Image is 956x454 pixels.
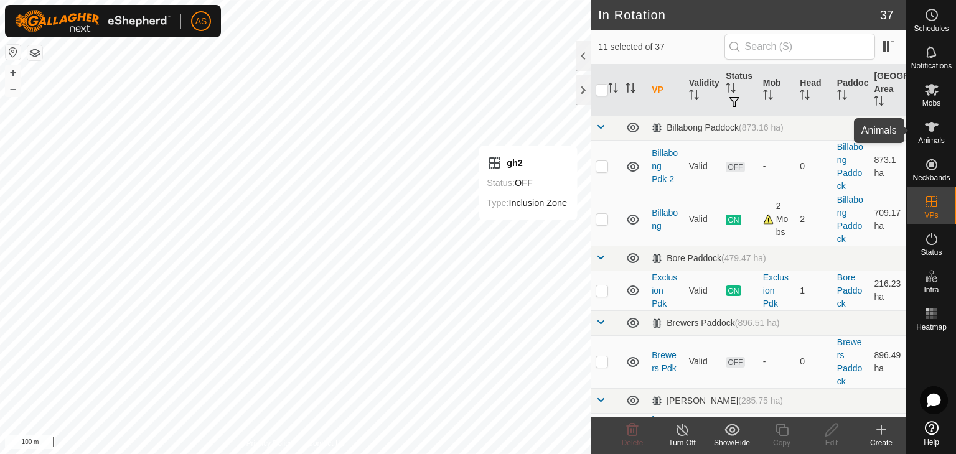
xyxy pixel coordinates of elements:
[6,45,21,60] button: Reset Map
[738,396,783,405] span: (285.75 ha)
[726,357,744,368] span: OFF
[921,249,942,256] span: Status
[652,253,766,264] div: Bore Paddock
[598,40,724,53] span: 11 selected of 37
[487,195,567,210] div: Inclusion Zone
[869,271,906,310] td: 216.23 ha
[924,438,939,446] span: Help
[652,396,783,406] div: [PERSON_NAME]
[652,208,678,231] a: Billabong
[807,437,856,448] div: Edit
[837,91,847,101] p-sorticon: Activate to sort
[15,10,171,32] img: Gallagher Logo
[907,416,956,451] a: Help
[924,211,938,219] span: VPs
[608,85,618,95] p-sorticon: Activate to sort
[657,437,707,448] div: Turn Off
[721,65,758,116] th: Status
[726,162,744,172] span: OFF
[652,123,784,133] div: Billabong Paddock
[652,318,779,328] div: Brewers Paddock
[652,350,677,373] a: Brewers Pdk
[763,271,790,310] div: Exclusion Pdk
[647,65,684,116] th: VP
[837,272,862,308] a: Bore Paddock
[684,193,721,246] td: Valid
[763,200,790,239] div: 2 Mobs
[684,271,721,310] td: Valid
[724,34,875,60] input: Search (S)
[707,437,757,448] div: Show/Hide
[726,215,741,225] span: ON
[869,335,906,388] td: 896.49 ha
[721,253,766,263] span: (479.47 ha)
[795,193,832,246] td: 2
[763,160,790,173] div: -
[914,25,949,32] span: Schedules
[739,123,784,132] span: (873.16 ha)
[880,6,894,24] span: 37
[922,100,940,107] span: Mobs
[869,140,906,193] td: 873.1 ha
[795,335,832,388] td: 0
[874,98,884,108] p-sorticon: Activate to sort
[684,65,721,116] th: Validity
[918,137,945,144] span: Animals
[912,174,950,182] span: Neckbands
[6,65,21,80] button: +
[27,45,42,60] button: Map Layers
[487,155,567,170] div: gh2
[837,142,863,191] a: Billabong Paddock
[916,323,947,331] span: Heatmap
[684,140,721,193] td: Valid
[684,335,721,388] td: Valid
[487,178,515,188] label: Status:
[837,337,862,386] a: Brewers Paddock
[832,65,869,116] th: Paddock
[924,286,939,294] span: Infra
[856,437,906,448] div: Create
[307,438,344,449] a: Contact Us
[598,7,880,22] h2: In Rotation
[763,355,790,368] div: -
[795,271,832,310] td: 1
[726,285,741,296] span: ON
[487,175,567,190] div: OFF
[869,193,906,246] td: 709.17 ha
[652,148,678,184] a: Billabong Pdk 2
[622,438,644,447] span: Delete
[869,65,906,116] th: [GEOGRAPHIC_DATA] Area
[195,15,207,28] span: AS
[652,272,677,308] a: Exclusion Pdk
[626,85,635,95] p-sorticon: Activate to sort
[795,140,832,193] td: 0
[795,65,832,116] th: Head
[800,91,810,101] p-sorticon: Activate to sort
[757,437,807,448] div: Copy
[837,195,863,244] a: Billabong Paddock
[735,318,780,328] span: (896.51 ha)
[487,198,508,208] label: Type:
[758,65,795,116] th: Mob
[763,91,773,101] p-sorticon: Activate to sort
[726,85,736,95] p-sorticon: Activate to sort
[911,62,952,70] span: Notifications
[689,91,699,101] p-sorticon: Activate to sort
[6,81,21,96] button: –
[246,438,293,449] a: Privacy Policy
